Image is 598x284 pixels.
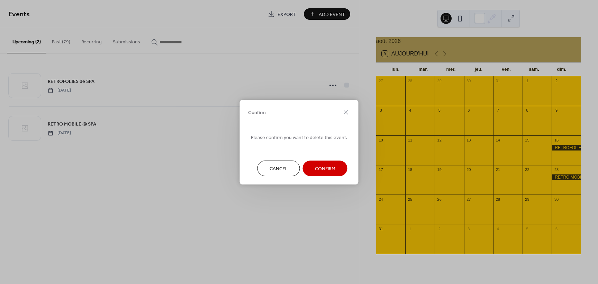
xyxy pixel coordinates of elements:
span: Confirm [315,165,335,172]
span: Cancel [270,165,288,172]
span: Please confirm you want to delete this event. [251,134,347,141]
button: Cancel [257,161,300,176]
span: Confirm [248,109,266,117]
button: Confirm [303,161,347,176]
